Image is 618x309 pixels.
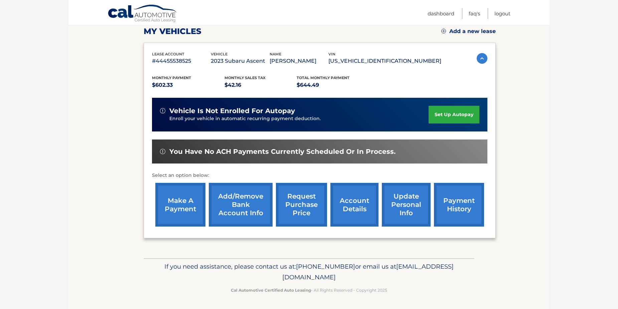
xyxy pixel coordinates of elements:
[148,261,470,283] p: If you need assistance, please contact us at: or email us at
[276,183,327,227] a: request purchase price
[282,263,454,281] span: [EMAIL_ADDRESS][DOMAIN_NAME]
[148,287,470,294] p: - All Rights Reserved - Copyright 2025
[429,106,479,123] a: set up autopay
[441,28,496,35] a: Add a new lease
[169,147,396,156] span: You have no ACH payments currently scheduled or in process.
[328,56,441,66] p: [US_VEHICLE_IDENTIFICATION_NUMBER]
[297,75,349,80] span: Total Monthly Payment
[152,75,191,80] span: Monthly Payment
[382,183,431,227] a: update personal info
[297,80,369,90] p: $644.49
[231,288,311,293] strong: Cal Automotive Certified Auto Leasing
[152,80,224,90] p: $602.33
[152,56,211,66] p: #44455538525
[224,80,297,90] p: $42.16
[428,8,454,19] a: Dashboard
[469,8,480,19] a: FAQ's
[209,183,273,227] a: Add/Remove bank account info
[270,52,281,56] span: name
[330,183,378,227] a: account details
[144,26,201,36] h2: my vehicles
[477,53,487,64] img: accordion-active.svg
[160,149,165,154] img: alert-white.svg
[441,29,446,33] img: add.svg
[270,56,328,66] p: [PERSON_NAME]
[160,108,165,113] img: alert-white.svg
[296,263,355,270] span: [PHONE_NUMBER]
[494,8,510,19] a: Logout
[152,52,184,56] span: lease account
[152,172,487,180] p: Select an option below:
[211,56,270,66] p: 2023 Subaru Ascent
[224,75,266,80] span: Monthly sales Tax
[434,183,484,227] a: payment history
[328,52,335,56] span: vin
[169,107,295,115] span: vehicle is not enrolled for autopay
[211,52,227,56] span: vehicle
[108,4,178,24] a: Cal Automotive
[155,183,205,227] a: make a payment
[169,115,429,122] p: Enroll your vehicle in automatic recurring payment deduction.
